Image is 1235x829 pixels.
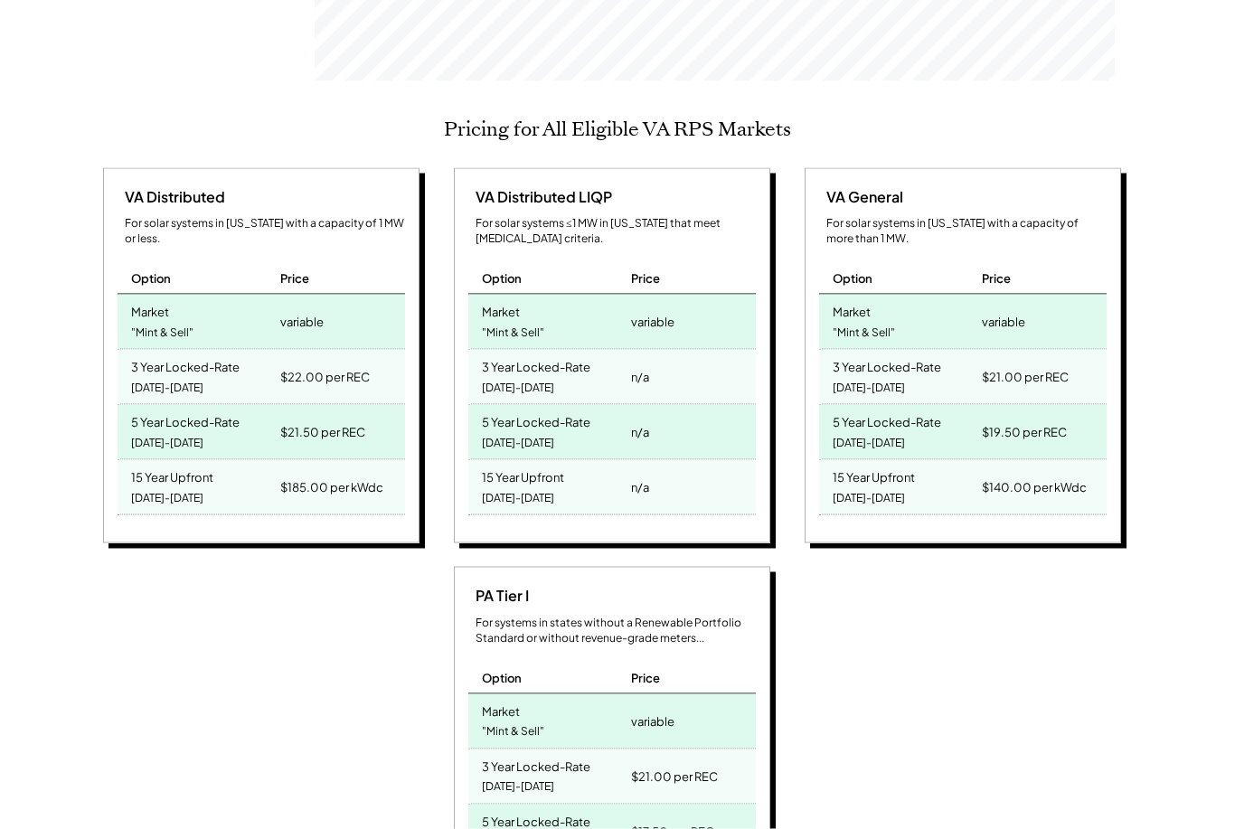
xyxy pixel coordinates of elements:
[631,475,649,500] div: n/a
[468,187,612,207] div: VA Distributed LIQP
[280,309,324,334] div: variable
[482,775,554,799] div: [DATE]-[DATE]
[819,187,903,207] div: VA General
[482,465,564,485] div: 15 Year Upfront
[982,309,1025,334] div: variable
[833,299,871,320] div: Market
[631,419,649,445] div: n/a
[131,321,193,345] div: "Mint & Sell"
[131,431,203,456] div: [DATE]-[DATE]
[482,670,522,686] div: Option
[631,270,660,287] div: Price
[631,364,649,390] div: n/a
[631,764,718,789] div: $21.00 per REC
[131,299,169,320] div: Market
[280,419,365,445] div: $21.50 per REC
[631,309,674,334] div: variable
[631,709,674,734] div: variable
[482,376,554,400] div: [DATE]-[DATE]
[833,354,941,375] div: 3 Year Locked-Rate
[631,670,660,686] div: Price
[118,187,225,207] div: VA Distributed
[482,754,590,775] div: 3 Year Locked-Rate
[482,410,590,430] div: 5 Year Locked-Rate
[982,270,1011,287] div: Price
[476,616,756,646] div: For systems in states without a Renewable Portfolio Standard or without revenue-grade meters...
[131,410,240,430] div: 5 Year Locked-Rate
[131,465,213,485] div: 15 Year Upfront
[482,270,522,287] div: Option
[982,419,1067,445] div: $19.50 per REC
[833,431,905,456] div: [DATE]-[DATE]
[833,376,905,400] div: [DATE]-[DATE]
[131,354,240,375] div: 3 Year Locked-Rate
[482,486,554,511] div: [DATE]-[DATE]
[125,216,405,247] div: For solar systems in [US_STATE] with a capacity of 1 MW or less.
[280,270,309,287] div: Price
[482,321,544,345] div: "Mint & Sell"
[280,475,383,500] div: $185.00 per kWdc
[476,216,756,247] div: For solar systems ≤1 MW in [US_STATE] that meet [MEDICAL_DATA] criteria.
[833,486,905,511] div: [DATE]-[DATE]
[833,465,915,485] div: 15 Year Upfront
[131,376,203,400] div: [DATE]-[DATE]
[833,321,895,345] div: "Mint & Sell"
[482,431,554,456] div: [DATE]-[DATE]
[833,270,872,287] div: Option
[468,586,529,606] div: PA Tier I
[482,354,590,375] div: 3 Year Locked-Rate
[833,410,941,430] div: 5 Year Locked-Rate
[982,475,1087,500] div: $140.00 per kWdc
[982,364,1069,390] div: $21.00 per REC
[444,118,791,141] h2: Pricing for All Eligible VA RPS Markets
[280,364,370,390] div: $22.00 per REC
[482,720,544,744] div: "Mint & Sell"
[131,270,171,287] div: Option
[482,299,520,320] div: Market
[482,699,520,720] div: Market
[131,486,203,511] div: [DATE]-[DATE]
[826,216,1107,247] div: For solar systems in [US_STATE] with a capacity of more than 1 MW.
